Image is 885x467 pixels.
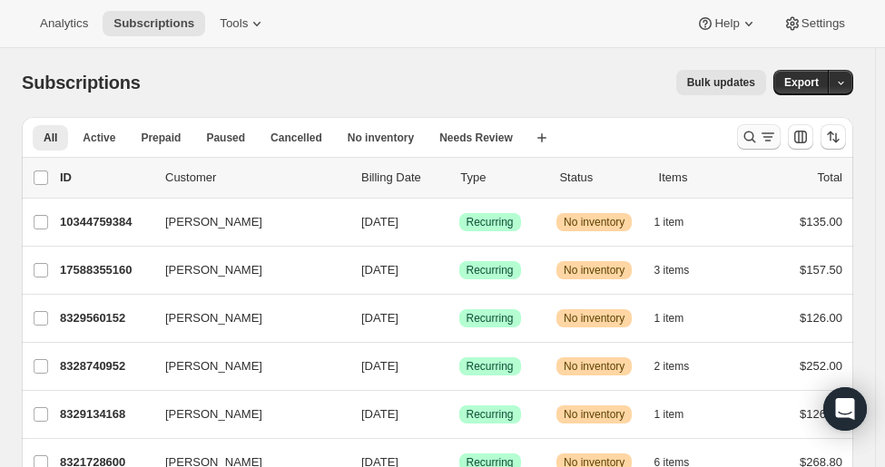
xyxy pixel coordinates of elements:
span: [DATE] [361,407,398,421]
span: Subscriptions [22,73,141,92]
span: Recurring [467,215,514,229]
span: Subscriptions [113,16,194,31]
div: Type [460,169,545,187]
p: 8328740952 [60,357,151,375]
span: [DATE] [361,359,398,373]
p: Customer [165,169,347,187]
span: $126.00 [800,407,842,421]
div: 8328740952[PERSON_NAME][DATE]SuccessRecurringWarningNo inventory2 items$252.00 [60,354,842,379]
button: Customize table column order and visibility [788,124,813,150]
span: $126.00 [800,311,842,325]
button: Sort the results [821,124,846,150]
span: Active [83,131,115,145]
span: Paused [206,131,245,145]
span: Analytics [40,16,88,31]
button: [PERSON_NAME] [154,400,336,429]
span: Bulk updates [687,75,755,90]
button: 3 items [654,258,710,283]
div: 8329134168[PERSON_NAME][DATE]SuccessRecurringWarningNo inventory1 item$126.00 [60,402,842,427]
button: [PERSON_NAME] [154,208,336,237]
span: No inventory [564,407,624,422]
span: 1 item [654,215,684,229]
span: [DATE] [361,311,398,325]
button: [PERSON_NAME] [154,304,336,333]
button: Export [773,70,830,95]
button: Settings [772,11,856,36]
span: Recurring [467,311,514,326]
button: 2 items [654,354,710,379]
span: Settings [801,16,845,31]
span: No inventory [564,215,624,229]
span: 1 item [654,311,684,326]
p: 8329560152 [60,309,151,327]
span: Needs Review [439,131,513,145]
div: Items [659,169,743,187]
span: [PERSON_NAME] [165,405,262,423]
span: [DATE] [361,215,398,229]
button: Bulk updates [676,70,766,95]
button: 1 item [654,209,704,235]
span: No inventory [564,263,624,277]
span: Recurring [467,407,514,422]
span: [PERSON_NAME] [165,261,262,279]
button: 1 item [654,402,704,427]
span: Tools [220,16,248,31]
p: ID [60,169,151,187]
p: Billing Date [361,169,446,187]
span: 1 item [654,407,684,422]
p: 8329134168 [60,405,151,423]
p: Status [559,169,644,187]
span: [DATE] [361,263,398,277]
div: Open Intercom Messenger [823,387,867,431]
span: No inventory [564,359,624,374]
button: Search and filter results [737,124,781,150]
button: Analytics [29,11,99,36]
div: 17588355160[PERSON_NAME][DATE]SuccessRecurringWarningNo inventory3 items$157.50 [60,258,842,283]
button: Tools [209,11,277,36]
span: Export [784,75,819,90]
button: 1 item [654,306,704,331]
span: No inventory [564,311,624,326]
span: [PERSON_NAME] [165,357,262,375]
span: Recurring [467,263,514,277]
p: Total [818,169,842,187]
div: IDCustomerBilling DateTypeStatusItemsTotal [60,169,842,187]
span: Cancelled [270,131,322,145]
span: Recurring [467,359,514,374]
p: 10344759384 [60,213,151,231]
span: $252.00 [800,359,842,373]
span: [PERSON_NAME] [165,213,262,231]
span: $135.00 [800,215,842,229]
span: [PERSON_NAME] [165,309,262,327]
span: 2 items [654,359,690,374]
span: $157.50 [800,263,842,277]
span: Help [714,16,739,31]
div: 10344759384[PERSON_NAME][DATE]SuccessRecurringWarningNo inventory1 item$135.00 [60,209,842,235]
button: Help [685,11,768,36]
button: Subscriptions [103,11,205,36]
span: 3 items [654,263,690,277]
button: [PERSON_NAME] [154,256,336,285]
span: No inventory [348,131,414,145]
button: Create new view [527,125,556,151]
span: All [44,131,57,145]
div: 8329560152[PERSON_NAME][DATE]SuccessRecurringWarningNo inventory1 item$126.00 [60,306,842,331]
button: [PERSON_NAME] [154,352,336,381]
p: 17588355160 [60,261,151,279]
span: Prepaid [141,131,181,145]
